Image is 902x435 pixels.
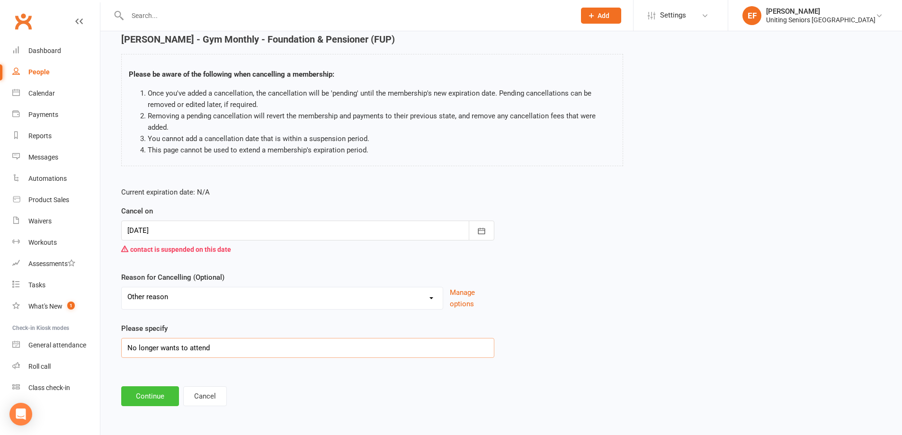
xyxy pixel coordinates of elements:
a: Product Sales [12,189,100,211]
h4: [PERSON_NAME] - Gym Monthly - Foundation & Pensioner (FUP) [121,34,623,44]
div: Messages [28,153,58,161]
a: Class kiosk mode [12,377,100,399]
div: Reports [28,132,52,140]
a: Workouts [12,232,100,253]
div: Payments [28,111,58,118]
div: Class check-in [28,384,70,391]
div: contact is suspended on this date [121,240,494,258]
a: Reports [12,125,100,147]
div: [PERSON_NAME] [766,7,875,16]
div: Waivers [28,217,52,225]
div: Tasks [28,281,45,289]
a: What's New1 [12,296,100,317]
input: Search... [125,9,569,22]
a: Automations [12,168,100,189]
li: This page cannot be used to extend a membership's expiration period. [148,144,616,156]
label: Please specify [121,323,168,334]
label: Reason for Cancelling (Optional) [121,272,224,283]
a: Payments [12,104,100,125]
span: Add [598,12,609,19]
div: Calendar [28,89,55,97]
div: People [28,68,50,76]
a: General attendance kiosk mode [12,335,100,356]
a: People [12,62,100,83]
label: Cancel on [121,205,153,217]
div: Product Sales [28,196,69,204]
button: Add [581,8,621,24]
a: Clubworx [11,9,35,33]
a: Messages [12,147,100,168]
a: Waivers [12,211,100,232]
button: Continue [121,386,179,406]
div: Automations [28,175,67,182]
strong: Please be aware of the following when cancelling a membership: [129,70,334,79]
div: Assessments [28,260,75,267]
a: Tasks [12,275,100,296]
button: Cancel [183,386,227,406]
a: Roll call [12,356,100,377]
div: Uniting Seniors [GEOGRAPHIC_DATA] [766,16,875,24]
li: You cannot add a cancellation date that is within a suspension period. [148,133,616,144]
a: Dashboard [12,40,100,62]
span: Settings [660,5,686,26]
div: Open Intercom Messenger [9,403,32,426]
a: Calendar [12,83,100,104]
li: Once you've added a cancellation, the cancellation will be 'pending' until the membership's new e... [148,88,616,110]
span: 1 [67,302,75,310]
button: Manage options [450,287,494,310]
div: Roll call [28,363,51,370]
div: EF [742,6,761,25]
p: Current expiration date: N/A [121,186,494,198]
div: Workouts [28,239,57,246]
div: Dashboard [28,47,61,54]
div: What's New [28,302,63,310]
a: Assessments [12,253,100,275]
div: General attendance [28,341,86,349]
li: Removing a pending cancellation will revert the membership and payments to their previous state, ... [148,110,616,133]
